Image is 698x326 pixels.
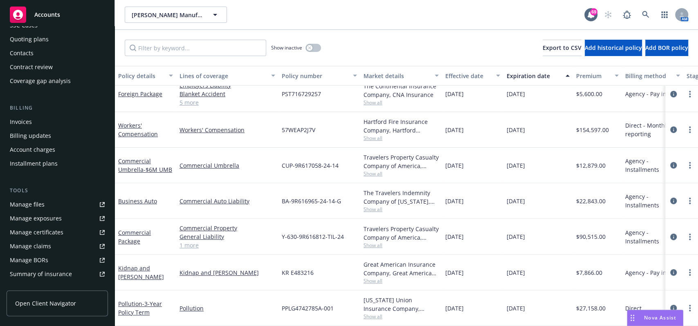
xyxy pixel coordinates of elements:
[590,8,597,16] div: 69
[10,198,45,211] div: Manage files
[364,72,430,80] div: Market details
[118,157,172,173] a: Commercial Umbrella
[622,66,683,85] button: Billing method
[176,66,278,85] button: Lines of coverage
[507,161,525,170] span: [DATE]
[364,117,439,135] div: Hartford Fire Insurance Company, Hartford Insurance Group
[685,125,695,135] a: more
[543,44,581,52] span: Export to CSV
[576,161,606,170] span: $12,879.00
[442,66,503,85] button: Effective date
[7,212,108,225] a: Manage exposures
[10,157,58,170] div: Installment plans
[180,90,275,98] a: Blanket Accident
[7,3,108,26] a: Accounts
[7,143,108,156] a: Account charges
[445,126,464,134] span: [DATE]
[10,226,63,239] div: Manage certificates
[445,197,464,205] span: [DATE]
[625,228,680,245] span: Agency - Installments
[685,89,695,99] a: more
[282,197,341,205] span: BA-9R616965-24-14-G
[364,206,439,213] span: Show all
[645,44,688,52] span: Add BOR policy
[144,166,172,173] span: - $6M UMB
[10,47,34,60] div: Contacts
[118,121,158,138] a: Workers' Compensation
[282,90,321,98] span: PST716729257
[7,104,108,112] div: Billing
[576,304,606,313] span: $27,158.00
[364,153,439,170] div: Travelers Property Casualty Company of America, Travelers Insurance
[118,72,164,80] div: Policy details
[360,66,442,85] button: Market details
[364,313,439,320] span: Show all
[7,74,108,88] a: Coverage gap analysis
[180,98,275,107] a: 5 more
[364,170,439,177] span: Show all
[627,310,637,326] div: Drag to move
[7,129,108,142] a: Billing updates
[585,44,642,52] span: Add historical policy
[118,264,164,281] a: Kidnap and [PERSON_NAME]
[118,90,162,98] a: Foreign Package
[576,197,606,205] span: $22,843.00
[669,232,678,242] a: circleInformation
[625,304,642,313] span: Direct
[625,72,671,80] div: Billing method
[282,232,344,241] span: Y-630-9R616812-TIL-24
[180,72,266,80] div: Lines of coverage
[7,33,108,46] a: Quoting plans
[180,232,275,241] a: General Liability
[125,7,227,23] button: [PERSON_NAME] Manufacturing Company, Inc.
[669,89,678,99] a: circleInformation
[625,192,680,209] span: Agency - Installments
[271,44,302,51] span: Show inactive
[7,61,108,74] a: Contract review
[576,268,602,277] span: $7,866.00
[7,226,108,239] a: Manage certificates
[10,254,48,267] div: Manage BORs
[7,254,108,267] a: Manage BORs
[125,40,266,56] input: Filter by keyword...
[685,303,695,313] a: more
[132,11,202,19] span: [PERSON_NAME] Manufacturing Company, Inc.
[507,72,561,80] div: Expiration date
[10,74,71,88] div: Coverage gap analysis
[34,11,60,18] span: Accounts
[7,115,108,128] a: Invoices
[543,40,581,56] button: Export to CSV
[15,299,76,308] span: Open Client Navigator
[282,126,315,134] span: 57WEAP2J7V
[585,40,642,56] button: Add historical policy
[645,40,688,56] button: Add BOR policy
[278,66,360,85] button: Policy number
[10,129,51,142] div: Billing updates
[503,66,573,85] button: Expiration date
[118,197,157,205] a: Business Auto
[669,160,678,170] a: circleInformation
[7,198,108,211] a: Manage files
[685,268,695,277] a: more
[180,304,275,313] a: Pollution
[364,260,439,277] div: Great American Insurance Company, Great American Insurance Group
[364,296,439,313] div: [US_STATE] Union Insurance Company, Chubb Group
[445,268,464,277] span: [DATE]
[10,143,55,156] div: Account charges
[627,310,683,326] button: Nova Assist
[118,229,151,245] a: Commercial Package
[364,225,439,242] div: Travelers Property Casualty Company of America, Travelers Insurance
[364,189,439,206] div: The Travelers Indemnity Company of [US_STATE], Travelers Insurance
[7,47,108,60] a: Contacts
[180,161,275,170] a: Commercial Umbrella
[7,187,108,195] div: Tools
[669,303,678,313] a: circleInformation
[445,232,464,241] span: [DATE]
[180,224,275,232] a: Commercial Property
[625,268,677,277] span: Agency - Pay in full
[625,121,680,138] span: Direct - Monthly reporting
[180,268,275,277] a: Kidnap and [PERSON_NAME]
[364,82,439,99] div: The Continental Insurance Company, CNA Insurance
[364,242,439,249] span: Show all
[576,90,602,98] span: $5,600.00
